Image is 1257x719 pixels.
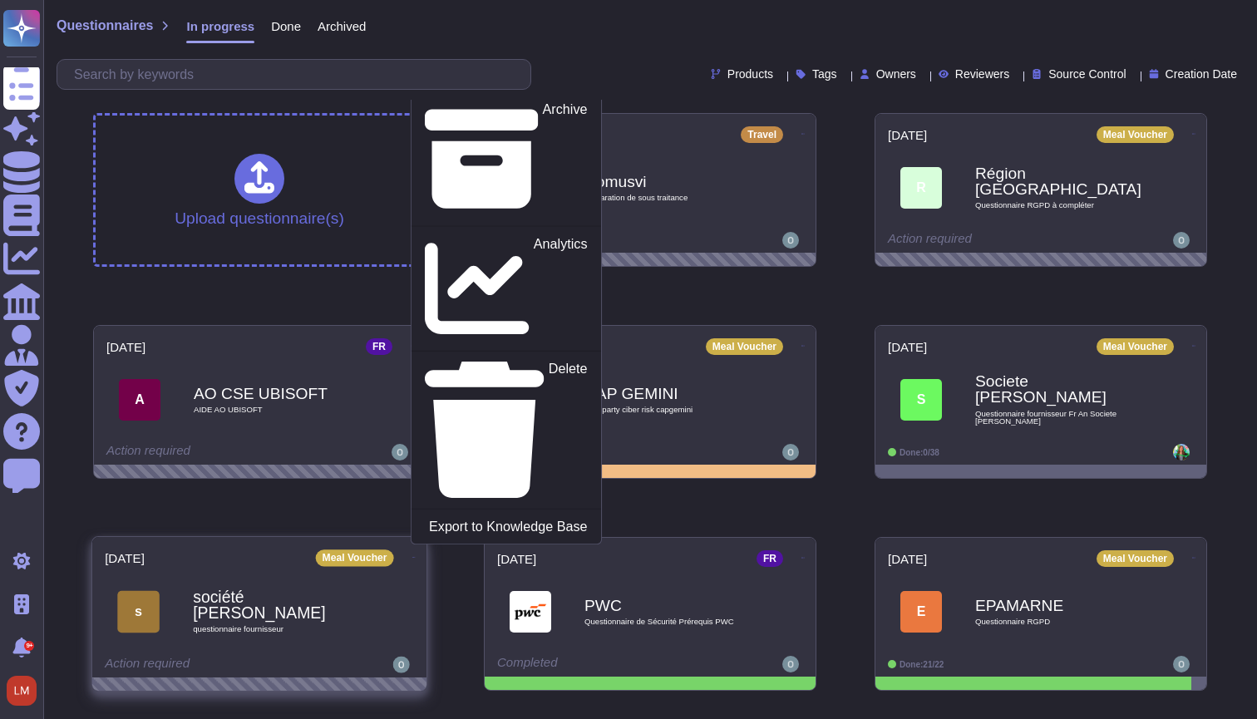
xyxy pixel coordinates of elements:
[975,373,1141,405] b: Societe [PERSON_NAME]
[888,232,1092,249] div: Action required
[105,552,145,564] span: [DATE]
[900,591,942,633] div: E
[510,591,551,633] img: Logo
[975,618,1141,626] span: Questionnaire RGPD
[812,68,837,80] span: Tags
[706,338,783,355] div: Meal Voucher
[119,379,160,421] div: A
[497,553,536,565] span: [DATE]
[105,657,311,673] div: Action required
[412,98,601,219] a: Archive
[900,660,944,669] span: Done: 21/22
[543,103,588,216] p: Archive
[194,406,360,414] span: AIDE AO UBISOFT
[318,20,366,32] span: Archived
[876,68,916,80] span: Owners
[366,338,392,355] div: FR
[193,589,361,622] b: société [PERSON_NAME]
[412,516,601,537] a: Export to Knowledge Base
[584,174,751,190] b: Domusvi
[186,20,254,32] span: In progress
[975,201,1141,209] span: Questionnaire RGPD à compléter
[393,657,410,673] img: user
[584,194,751,202] span: Déclaration de sous traitance
[57,19,153,32] span: Questionnaires
[3,672,48,709] button: user
[194,386,360,401] b: AO CSE UBISOFT
[782,232,799,249] img: user
[975,598,1141,613] b: EPAMARNE
[24,641,34,651] div: 9+
[1166,68,1237,80] span: Creation Date
[584,406,751,414] span: third party ciber risk capgemini
[584,598,751,613] b: PWC
[549,362,588,498] p: Delete
[584,386,751,401] b: CAP GEMINI
[757,550,783,567] div: FR
[106,341,145,353] span: [DATE]
[497,656,701,672] div: Completed
[1048,68,1126,80] span: Source Control
[1097,338,1174,355] div: Meal Voucher
[193,626,361,634] span: questionnaire fournisseur
[271,20,301,32] span: Done
[741,126,783,143] div: Travel
[316,549,394,566] div: Meal Voucher
[412,233,601,344] a: Analytics
[412,358,601,501] a: Delete
[975,165,1141,197] b: Région [GEOGRAPHIC_DATA]
[900,167,942,209] div: R
[782,656,799,672] img: user
[66,60,530,89] input: Search by keywords
[1173,444,1190,460] img: user
[1097,550,1174,567] div: Meal Voucher
[1173,656,1190,672] img: user
[888,553,927,565] span: [DATE]
[1097,126,1174,143] div: Meal Voucher
[727,68,773,80] span: Products
[888,341,927,353] span: [DATE]
[429,520,587,534] p: Export to Knowledge Base
[7,676,37,706] img: user
[900,379,942,421] div: S
[584,618,751,626] span: Questionnaire de Sécurité Prérequis PWC
[392,444,408,460] img: user
[106,444,310,460] div: Action required
[955,68,1009,80] span: Reviewers
[534,237,588,341] p: Analytics
[117,590,160,633] div: s
[975,410,1141,426] span: Questionnaire fournisseur Fr An Societe [PERSON_NAME]
[782,444,799,460] img: user
[888,129,927,141] span: [DATE]
[1173,232,1190,249] img: user
[900,448,939,457] span: Done: 0/38
[175,154,344,226] div: Upload questionnaire(s)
